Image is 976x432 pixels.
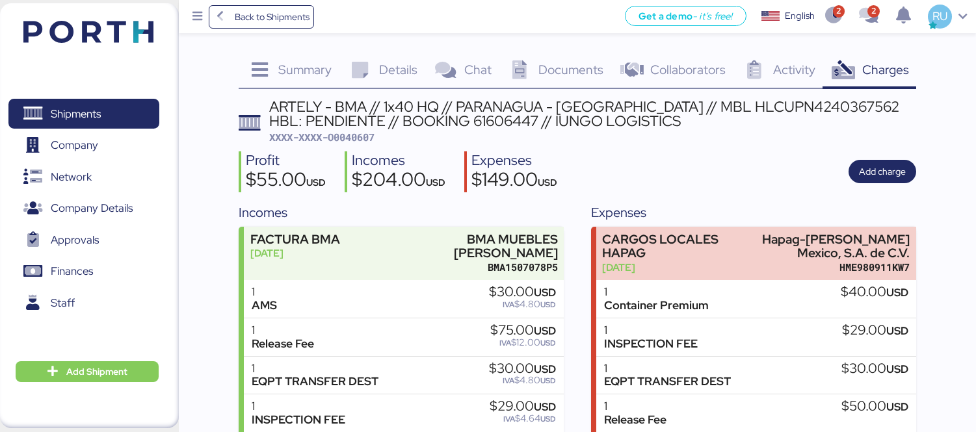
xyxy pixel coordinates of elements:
[604,337,698,351] div: INSPECTION FEE
[773,61,815,78] span: Activity
[841,400,908,414] div: $50.00
[51,136,98,155] span: Company
[51,294,75,312] span: Staff
[503,375,514,386] span: IVA
[499,338,511,348] span: IVA
[471,151,557,170] div: Expenses
[650,61,726,78] span: Collaborators
[8,131,159,160] a: Company
[51,262,93,281] span: Finances
[209,5,315,29] a: Back to Shipments
[252,413,345,427] div: INSPECTION FEE
[534,362,556,376] span: USD
[490,400,556,414] div: $29.00
[534,285,556,299] span: USD
[373,260,558,274] div: BMA1507078P5
[726,233,910,260] div: Hapag-[PERSON_NAME] Mexico, S.A. de C.V.
[604,375,731,388] div: EQPT TRANSFER DEST
[352,170,445,192] div: $204.00
[503,414,515,424] span: IVA
[239,203,564,222] div: Incomes
[841,362,908,376] div: $30.00
[250,246,340,260] div: [DATE]
[51,231,99,249] span: Approvals
[489,375,556,385] div: $4.80
[604,299,709,312] div: Container Premium
[591,203,916,222] div: Expenses
[471,170,557,192] div: $149.00
[842,324,908,338] div: $29.00
[604,362,731,375] div: 1
[8,288,159,318] a: Staff
[841,285,908,299] div: $40.00
[604,400,666,413] div: 1
[426,176,445,188] span: USD
[8,257,159,286] a: Finances
[604,413,666,427] div: Release Fee
[540,338,556,348] span: USD
[859,164,906,179] span: Add charge
[534,324,556,338] span: USD
[51,105,101,123] span: Shipments
[490,338,556,348] div: $12.00
[51,199,133,218] span: Company Details
[540,299,556,310] span: USD
[8,194,159,223] a: Company Details
[464,61,492,78] span: Chat
[862,61,909,78] span: Charges
[51,168,92,186] span: Network
[246,151,326,170] div: Profit
[269,99,916,129] div: ARTELY - BMA // 1x40 HQ // PARANAGUA - [GEOGRAPHIC_DATA] // MBL HLCUPN4240367562 HBL: PENDIENTE /...
[8,162,159,192] a: Network
[540,375,556,386] span: USD
[886,362,908,376] span: USD
[252,324,314,337] div: 1
[540,414,556,424] span: USD
[489,299,556,309] div: $4.80
[886,400,908,414] span: USD
[604,324,698,337] div: 1
[604,285,709,299] div: 1
[252,337,314,351] div: Release Fee
[849,160,916,183] button: Add charge
[503,299,514,310] span: IVA
[538,176,557,188] span: USD
[489,285,556,299] div: $30.00
[252,299,277,312] div: AMS
[490,324,556,338] div: $75.00
[278,61,332,78] span: Summary
[16,361,159,382] button: Add Shipment
[246,170,326,192] div: $55.00
[250,233,340,246] div: FACTURA BMA
[373,233,558,260] div: BMA MUEBLES [PERSON_NAME]
[726,260,910,274] div: HME980911KW7
[252,285,277,299] div: 1
[269,131,375,144] span: XXXX-XXXX-O0040607
[187,6,209,28] button: Menu
[8,225,159,255] a: Approvals
[306,176,326,188] span: USD
[252,375,378,388] div: EQPT TRANSFER DEST
[932,8,947,25] span: RU
[785,9,815,23] div: English
[886,324,908,338] span: USD
[379,61,417,78] span: Details
[252,400,345,413] div: 1
[538,61,603,78] span: Documents
[352,151,445,170] div: Incomes
[886,285,908,299] span: USD
[534,400,556,414] span: USD
[602,260,719,274] div: [DATE]
[235,9,310,25] span: Back to Shipments
[8,99,159,129] a: Shipments
[252,362,378,375] div: 1
[490,414,556,424] div: $4.64
[602,233,719,260] div: CARGOS LOCALES HAPAG
[489,362,556,376] div: $30.00
[66,364,127,379] span: Add Shipment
